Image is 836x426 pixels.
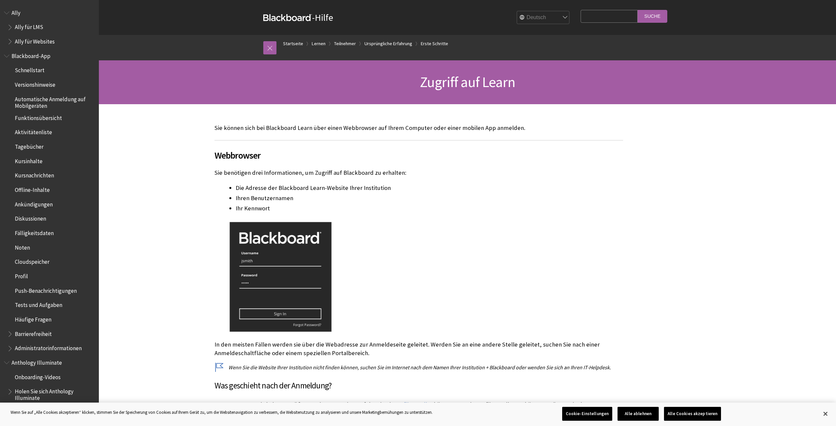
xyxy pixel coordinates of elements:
[15,170,54,179] span: Kursnachrichten
[15,343,82,352] span: Administratorinformationen
[818,407,833,421] button: Schließen
[334,40,356,48] a: Teilnehmer
[215,380,623,392] h3: Was geschieht nach der Anmeldung?
[364,40,412,48] a: Ursprüngliche Erfahrung
[215,340,623,357] p: In den meisten Fällen werden sie über die Webadresse zur Anmeldeseite geleitet. Werden Sie an ein...
[638,10,667,23] input: Suche
[15,94,94,109] span: Automatische Anmeldung auf Mobilgeräten
[420,73,515,91] span: Zugriff auf Learn
[4,7,95,47] nav: Book outline for Anthology Ally Help
[15,242,30,251] span: Noten
[4,50,95,354] nav: Book outline for Blackboard App Help
[215,364,623,371] p: Wenn Sie die Website Ihrer Institution nicht finden können, suchen Sie im Internet nach dem Namen...
[15,328,52,337] span: Barrierefreiheit
[15,184,50,193] span: Offline-Inhalte
[11,409,433,416] div: Wenn Sie auf „Alle Cookies akzeptieren“ klicken, stimmen Sie der Speicherung von Cookies auf Ihre...
[15,300,62,309] span: Tests und Aufgaben
[283,40,303,48] a: Startseite
[664,407,721,421] button: Alle Cookies akzeptieren
[15,228,54,236] span: Fälligkeitsdaten
[15,314,51,323] span: Häufige Fragen
[421,40,448,48] a: Erste Schritte
[15,257,49,265] span: Cloudspeicher
[236,183,623,193] li: Die Adresse der Blackboard Learn-Website Ihrer Institution
[15,112,62,121] span: Funktionsübersicht
[236,194,623,203] li: Ihren Benutzernamen
[236,204,623,213] li: Ihr Kennwort
[15,199,53,208] span: Ankündigungen
[562,407,613,421] button: Cookie-Einstellungen
[15,285,77,294] span: Push-Benachrichtigungen
[15,271,28,280] span: Profil
[215,219,346,333] img: Student login screen for Blackboard
[12,50,50,59] span: Blackboard-App
[15,36,55,45] span: Ally für Websites
[15,127,52,136] span: Aktivitätenliste
[15,372,61,380] span: Onboarding-Videos
[215,124,623,132] p: Sie können sich bei Blackboard Learn über einen Webbrowser auf Ihrem Computer oder einer mobilen ...
[215,168,623,177] p: Sie benötigen drei Informationen, um Zugriff auf Blackboard zu erhalten:
[215,140,623,162] h2: Webbrowser
[12,7,20,16] span: Ally
[517,11,570,24] select: Site Language Selector
[312,40,326,48] a: Lernen
[15,22,43,31] span: Ally für LMS
[263,12,333,23] a: Blackboard-Hilfe
[15,213,46,222] span: Diskussionen
[394,401,434,409] a: Profil erstellen
[15,156,43,165] span: Kursinhalte
[618,407,659,421] button: Alle ablehnen
[263,14,312,21] strong: Blackboard
[15,386,94,402] span: Holen Sie sich Anthology Illuminate
[15,141,43,150] span: Tagebücher
[15,79,55,88] span: Versionshinweise
[15,65,44,74] span: Schnellstart
[12,357,62,366] span: Anthology Illuminate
